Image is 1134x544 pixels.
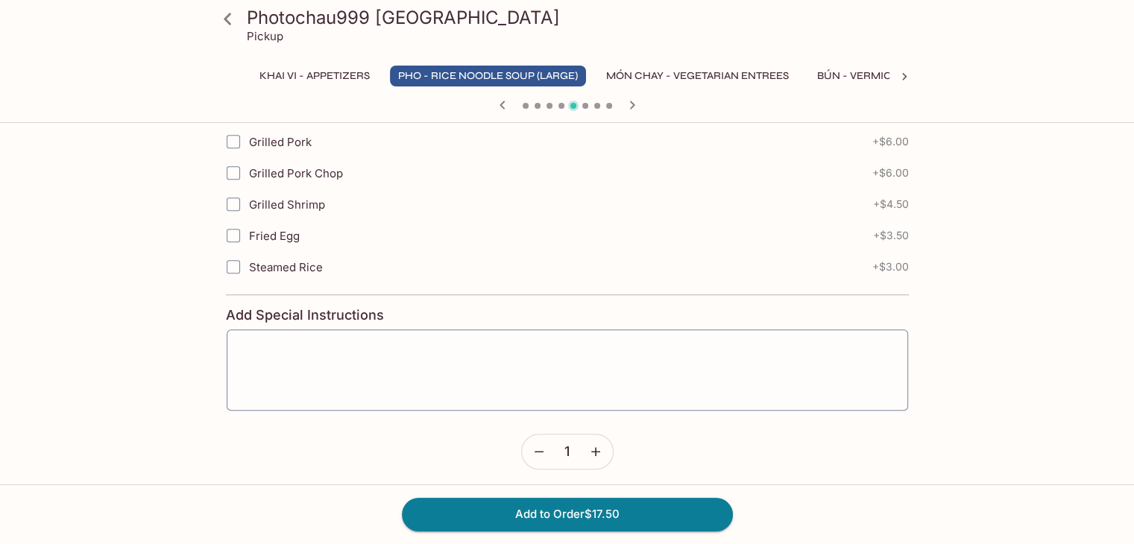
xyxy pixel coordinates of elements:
button: Add to Order$17.50 [402,498,733,531]
button: MÓN CHAY - Vegetarian Entrees [598,66,797,86]
span: + $6.00 [872,167,909,179]
span: Fried Egg [249,229,300,243]
button: Khai Vi - Appetizers [251,66,378,86]
p: Pickup [247,29,283,43]
span: + $3.50 [873,230,909,241]
span: Grilled Shrimp [249,197,325,212]
span: Grilled Pork [249,135,312,149]
span: Grilled Pork Chop [249,166,343,180]
span: Steamed Rice [249,260,323,274]
span: + $6.00 [872,136,909,148]
span: 1 [564,443,570,460]
button: BÚN - Vermicelli Noodles [809,66,974,86]
span: + $3.00 [872,261,909,273]
h4: Add Special Instructions [226,307,909,323]
h3: Photochau999 [GEOGRAPHIC_DATA] [247,6,913,29]
span: + $4.50 [873,198,909,210]
button: Pho - Rice Noodle Soup (Large) [390,66,586,86]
